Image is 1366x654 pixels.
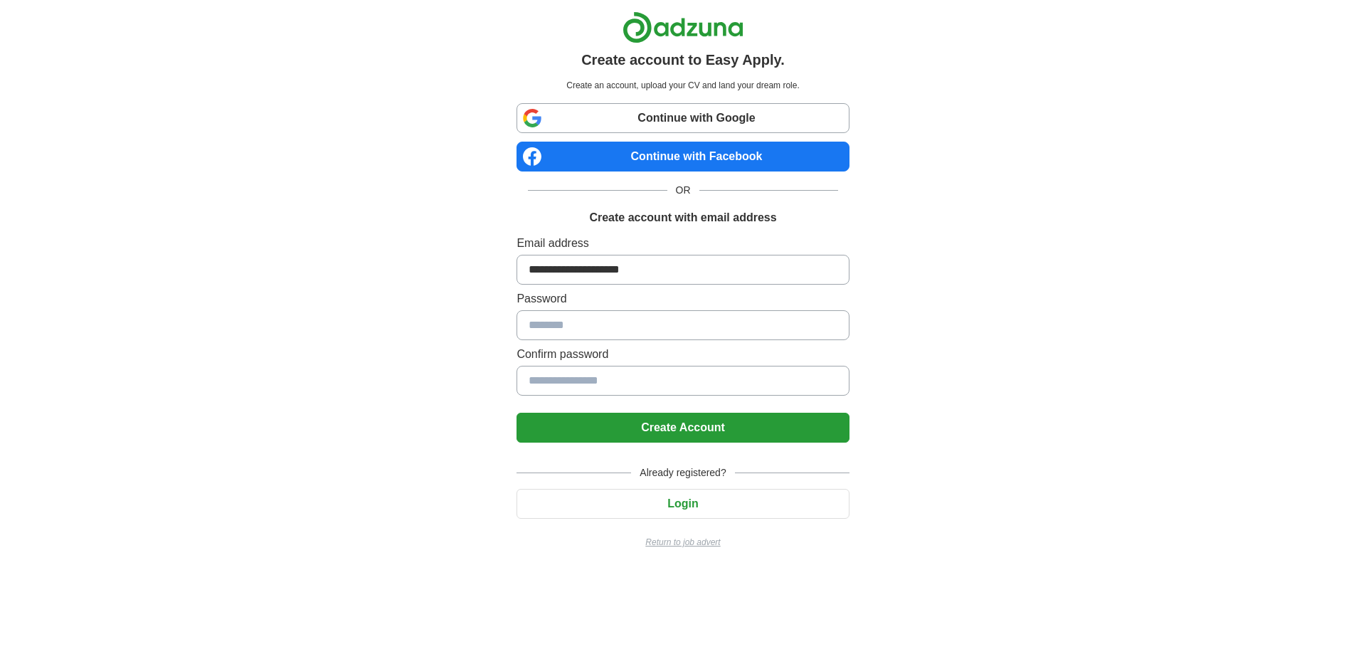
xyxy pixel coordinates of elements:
[623,11,743,43] img: Adzuna logo
[517,103,849,133] a: Continue with Google
[517,235,849,252] label: Email address
[667,183,699,198] span: OR
[517,536,849,549] a: Return to job advert
[517,489,849,519] button: Login
[517,497,849,510] a: Login
[517,142,849,172] a: Continue with Facebook
[589,209,776,226] h1: Create account with email address
[517,290,849,307] label: Password
[517,346,849,363] label: Confirm password
[517,413,849,443] button: Create Account
[519,79,846,92] p: Create an account, upload your CV and land your dream role.
[581,49,785,70] h1: Create account to Easy Apply.
[631,465,734,480] span: Already registered?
